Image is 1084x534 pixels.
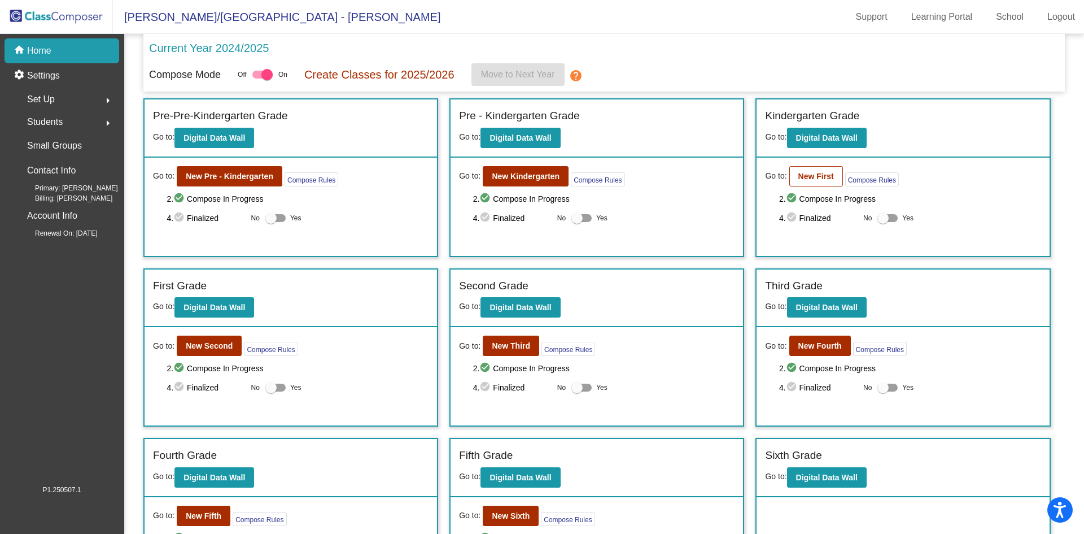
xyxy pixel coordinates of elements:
span: Go to: [153,170,174,182]
span: Go to: [765,472,786,481]
a: Support [847,8,897,26]
button: Digital Data Wall [174,467,254,488]
span: Go to: [153,472,174,481]
p: Small Groups [27,138,82,154]
mat-icon: arrow_right [101,116,115,130]
button: Compose Rules [571,172,624,186]
label: Pre-Pre-Kindergarten Grade [153,108,288,124]
button: Digital Data Wall [480,128,560,148]
b: Digital Data Wall [489,473,551,482]
b: Digital Data Wall [183,303,245,312]
mat-icon: check_circle [786,381,799,394]
span: No [557,383,566,393]
button: Digital Data Wall [174,128,254,148]
span: 4. Finalized [167,381,245,394]
mat-icon: check_circle [479,381,493,394]
span: No [863,383,872,393]
a: Learning Portal [902,8,982,26]
button: Compose Rules [244,342,298,356]
mat-icon: arrow_right [101,94,115,107]
span: No [863,213,872,223]
b: Digital Data Wall [796,473,858,482]
span: 2. Compose In Progress [779,192,1041,206]
span: Go to: [765,170,786,182]
mat-icon: settings [14,69,27,83]
span: 4. Finalized [779,381,858,394]
button: New Kindergarten [483,166,569,186]
span: No [251,213,260,223]
label: Third Grade [765,278,822,294]
button: Move to Next Year [471,63,565,86]
b: New First [798,172,834,181]
span: 2. Compose In Progress [779,362,1041,375]
button: Compose Rules [853,342,907,356]
span: Off [238,70,247,80]
p: Compose Mode [149,67,221,83]
span: 2. Compose In Progress [473,192,735,206]
span: Yes [290,211,301,225]
span: Go to: [153,340,174,352]
b: Digital Data Wall [796,133,858,142]
p: Account Info [27,208,77,224]
mat-icon: check_circle [479,362,493,375]
a: School [987,8,1033,26]
p: Create Classes for 2025/2026 [304,66,454,83]
button: Digital Data Wall [787,467,867,488]
mat-icon: check_circle [786,362,799,375]
button: New Pre - Kindergarten [177,166,282,186]
mat-icon: check_circle [786,211,799,225]
label: Kindergarten Grade [765,108,859,124]
b: Digital Data Wall [183,473,245,482]
span: Go to: [153,510,174,522]
b: New Kindergarten [492,172,560,181]
mat-icon: check_circle [173,381,187,394]
b: Digital Data Wall [183,133,245,142]
label: Pre - Kindergarten Grade [459,108,579,124]
mat-icon: check_circle [173,362,187,375]
span: Yes [596,211,607,225]
label: Second Grade [459,278,528,294]
mat-icon: check_circle [786,192,799,206]
a: Logout [1038,8,1084,26]
span: On [278,70,287,80]
mat-icon: help [569,69,583,83]
b: New Pre - Kindergarten [186,172,273,181]
button: Digital Data Wall [787,128,867,148]
b: New Fourth [798,341,842,350]
span: Primary: [PERSON_NAME] [17,183,118,193]
b: New Sixth [492,511,530,520]
span: Set Up [27,92,55,107]
button: Compose Rules [845,172,899,186]
span: Go to: [459,510,480,522]
span: Billing: [PERSON_NAME] [17,193,112,203]
p: Settings [27,69,60,83]
mat-icon: check_circle [173,211,187,225]
button: New Sixth [483,506,539,526]
span: Go to: [459,132,480,141]
button: New Third [483,336,539,356]
span: Go to: [765,302,786,311]
label: Fifth Grade [459,448,513,464]
span: Go to: [153,132,174,141]
span: Go to: [765,340,786,352]
p: Contact Info [27,163,76,179]
b: Digital Data Wall [796,303,858,312]
mat-icon: check_circle [479,192,493,206]
button: Digital Data Wall [174,297,254,318]
span: Go to: [765,132,786,141]
p: Current Year 2024/2025 [149,40,269,57]
span: Go to: [459,340,480,352]
span: 2. Compose In Progress [167,362,429,375]
b: New Second [186,341,233,350]
span: 4. Finalized [473,211,552,225]
span: Go to: [459,170,480,182]
b: New Third [492,341,530,350]
button: New Fourth [789,336,851,356]
mat-icon: home [14,44,27,58]
span: 4. Finalized [167,211,245,225]
span: Go to: [459,302,480,311]
button: New Fifth [177,506,230,526]
label: Fourth Grade [153,448,217,464]
mat-icon: check_circle [173,192,187,206]
button: New First [789,166,843,186]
